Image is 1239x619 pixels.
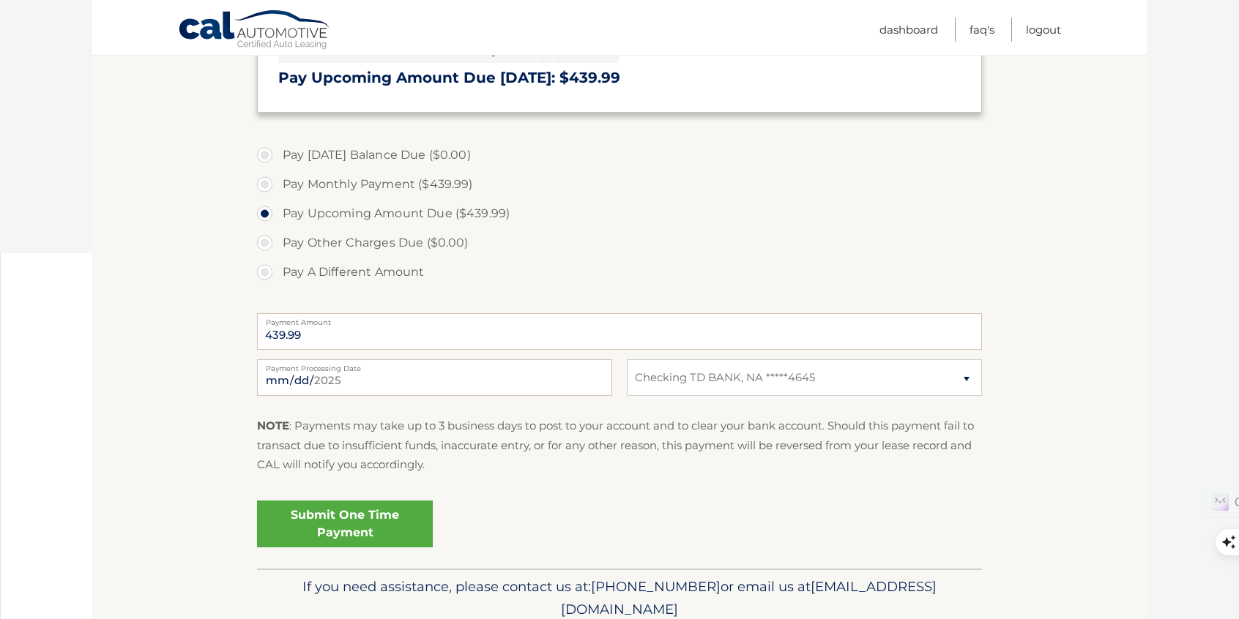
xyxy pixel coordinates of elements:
[257,228,982,258] label: Pay Other Charges Due ($0.00)
[257,140,982,170] label: Pay [DATE] Balance Due ($0.00)
[257,500,433,547] a: Submit One Time Payment
[278,69,961,87] h3: Pay Upcoming Amount Due [DATE]: $439.99
[257,359,612,371] label: Payment Processing Date
[591,578,721,595] span: [PHONE_NUMBER]
[257,359,612,396] input: Payment Date
[178,10,332,52] a: Cal Automotive
[879,18,938,42] a: Dashboard
[970,18,994,42] a: FAQ's
[257,313,982,350] input: Payment Amount
[257,313,982,325] label: Payment Amount
[257,419,289,432] strong: NOTE
[257,258,982,287] label: Pay A Different Amount
[257,170,982,199] label: Pay Monthly Payment ($439.99)
[257,199,982,228] label: Pay Upcoming Amount Due ($439.99)
[1026,18,1061,42] a: Logout
[257,416,982,474] p: : Payments may take up to 3 business days to post to your account and to clear your bank account....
